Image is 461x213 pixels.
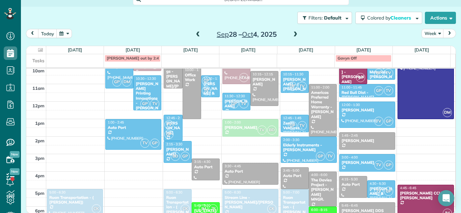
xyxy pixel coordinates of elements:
[239,73,248,82] span: TV
[35,155,45,161] span: 3pm
[166,142,182,146] span: 2:15 - 3:30
[342,203,358,208] span: 5:45 - 6:45
[341,138,393,143] div: [PERSON_NAME]
[136,76,156,81] span: 10:30 - 12:30
[183,47,198,52] a: [DATE]
[356,47,371,52] a: [DATE]
[283,77,307,97] div: [PERSON_NAME] - ( [PERSON_NAME])
[267,126,276,135] span: BD
[342,133,358,138] span: 1:45 - 2:45
[225,164,241,168] span: 3:30 - 4:45
[384,69,393,78] span: TV
[26,29,39,38] button: prev
[225,190,241,194] span: 5:00 - 6:30
[374,187,383,196] span: TV
[374,86,383,95] span: GP
[166,147,190,157] div: [PERSON_NAME]
[342,177,358,181] span: 4:15 - 5:30
[283,116,301,120] span: 12:45 - 1:45
[185,68,203,72] span: 10:00 - 1:00
[253,72,273,76] span: 10:15 - 12:15
[140,99,150,108] span: GP
[224,195,276,210] div: Stream Line - [PERSON_NAME]/[PERSON_NAME]
[224,169,276,174] div: Auto Port
[341,108,393,112] div: [PERSON_NAME]
[374,161,383,170] span: TV
[225,94,245,98] span: 11:30 - 12:30
[166,190,182,194] span: 5:00 - 6:30
[166,116,184,120] span: 12:45 - 2:15
[38,29,57,38] button: today
[164,130,173,139] span: GP
[326,152,335,161] span: TV
[369,55,393,84] div: [PERSON_NAME] Building Materials - [PERSON_NAME]
[150,139,159,148] span: GP
[32,68,45,73] span: 10am
[324,15,342,21] span: Default
[107,125,159,130] div: Auto Port
[107,56,175,61] span: [PERSON_NAME] out by 2:45p or off
[202,86,211,95] span: TV
[370,181,386,186] span: 4:30 - 5:30
[390,15,412,21] span: Cleaners
[283,121,307,140] div: Zenith Ventures - [PERSON_NAME]
[367,15,413,21] span: Colored by
[166,60,180,103] div: Capital Crossings - [PERSON_NAME]/[PERSON_NAME]
[298,82,307,91] span: TV
[299,47,313,52] a: [DATE]
[356,73,365,82] span: JM
[384,161,393,170] span: GP
[283,138,299,142] span: 2:00 - 3:30
[341,90,393,100] div: Red Bull Dist - [PERSON_NAME]
[342,103,360,107] span: 12:00 - 1:30
[400,191,452,201] div: [PERSON_NAME] CCU - [PERSON_NAME]
[288,82,297,91] span: GP
[211,206,215,210] span: TM
[194,159,210,164] span: 3:15 - 4:30
[283,173,307,178] div: Auto Port
[32,103,45,108] span: 12pm
[224,99,248,109] div: [PERSON_NAME]
[283,190,299,194] span: 5:00 - 7:00
[49,195,101,205] div: Ruan Transportation - ( [PERSON_NAME])
[150,99,159,108] span: TV
[311,173,327,177] span: 4:00 - 6:00
[49,190,65,194] span: 5:00 - 6:30
[140,139,150,148] span: TV
[355,12,422,24] button: Colored byCleaners
[384,117,393,126] span: GP
[203,81,218,110] div: [PERSON_NAME] & [PERSON_NAME]
[341,149,393,154] div: [PHONE_NUMBER]
[68,47,82,52] a: [DATE]
[257,126,267,135] span: TV
[294,12,352,24] a: Filters: Default
[112,77,121,86] span: GP
[308,15,323,21] span: Filters:
[224,136,276,141] div: [PHONE_NUMBER]
[374,69,383,78] span: GP
[126,47,140,52] a: [DATE]
[311,85,329,90] span: 11:00 - 2:00
[341,55,365,84] div: Faith [DEMOGRAPHIC_DATA] - [PERSON_NAME]
[341,160,393,165] div: [PERSON_NAME]
[239,99,248,108] span: TV
[185,73,199,82] div: Office Work
[135,81,159,115] div: [PERSON_NAME] Printing Innovations - [PERSON_NAME]
[241,47,255,52] a: [DATE]
[194,165,218,169] div: Auto Port
[342,155,358,159] span: 3:00 - 4:00
[35,138,45,143] span: 2pm
[297,12,352,24] button: Filters: Default
[311,178,335,202] div: The Davies Project - [PERSON_NAME] MNGR.
[229,99,239,108] span: GP
[443,108,452,117] span: DM
[35,173,45,178] span: 4pm
[242,30,253,38] span: Oct
[164,120,173,129] span: TV
[422,29,444,38] button: Week
[337,56,356,61] span: Gavyn Off
[374,117,383,126] span: TV
[225,120,241,125] span: 1:00 - 2:00
[108,120,124,125] span: 1:00 - 2:45
[171,152,180,161] span: BD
